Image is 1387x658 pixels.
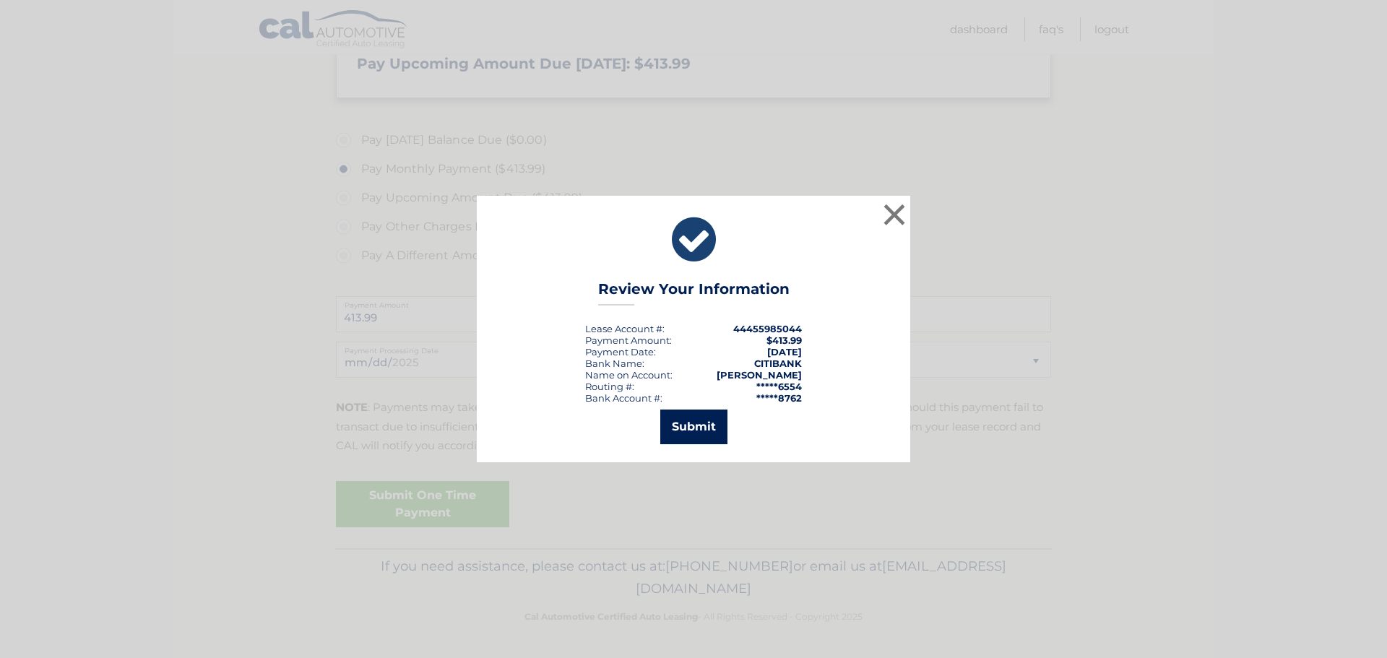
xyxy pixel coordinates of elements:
[660,410,727,444] button: Submit
[598,280,790,306] h3: Review Your Information
[754,358,802,369] strong: CITIBANK
[767,346,802,358] span: [DATE]
[585,323,665,334] div: Lease Account #:
[585,346,656,358] div: :
[585,334,672,346] div: Payment Amount:
[585,358,644,369] div: Bank Name:
[585,346,654,358] span: Payment Date
[585,369,673,381] div: Name on Account:
[880,200,909,229] button: ×
[717,369,802,381] strong: [PERSON_NAME]
[733,323,802,334] strong: 44455985044
[585,381,634,392] div: Routing #:
[585,392,662,404] div: Bank Account #:
[766,334,802,346] span: $413.99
